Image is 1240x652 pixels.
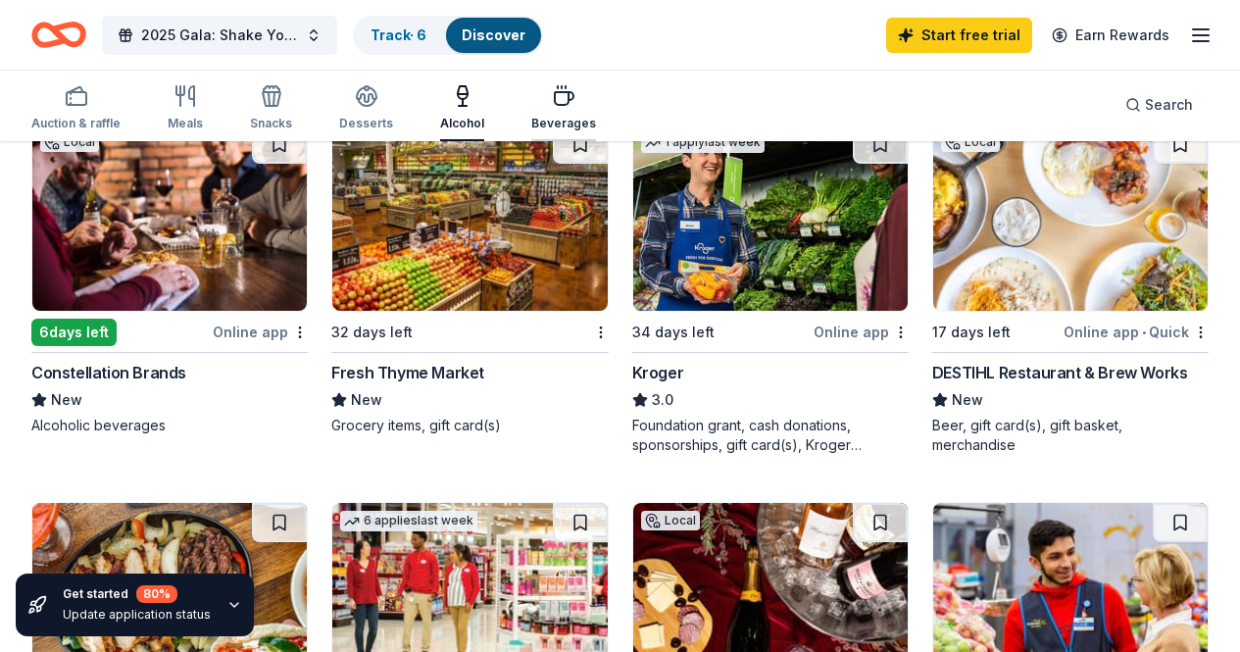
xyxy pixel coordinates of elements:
[1142,325,1146,340] span: •
[1064,320,1209,344] div: Online app Quick
[641,132,765,153] div: 1 apply last week
[632,416,909,455] div: Foundation grant, cash donations, sponsorships, gift card(s), Kroger products
[250,116,292,131] div: Snacks
[168,116,203,131] div: Meals
[102,16,337,55] button: 2025 Gala: Shake Your Tail Feather
[136,585,177,603] div: 80 %
[632,361,684,384] div: Kroger
[652,388,673,412] span: 3.0
[886,18,1032,53] a: Start free trial
[1145,93,1193,117] span: Search
[31,76,121,141] button: Auction & raffle
[632,321,715,344] div: 34 days left
[814,320,909,344] div: Online app
[63,585,211,603] div: Get started
[440,116,484,131] div: Alcohol
[932,361,1188,384] div: DESTIHL Restaurant & Brew Works
[331,416,608,435] div: Grocery items, gift card(s)
[952,388,983,412] span: New
[40,132,99,152] div: Local
[31,361,186,384] div: Constellation Brands
[932,124,1209,455] a: Image for DESTIHL Restaurant & Brew WorksLocal17 days leftOnline app•QuickDESTIHL Restaurant & Br...
[933,125,1208,311] img: Image for DESTIHL Restaurant & Brew Works
[531,76,596,141] button: Beverages
[331,361,484,384] div: Fresh Thyme Market
[531,116,596,131] div: Beverages
[51,388,82,412] span: New
[632,124,909,455] a: Image for Kroger1 applylast week34 days leftOnline appKroger3.0Foundation grant, cash donations, ...
[31,116,121,131] div: Auction & raffle
[31,12,86,58] a: Home
[141,24,298,47] span: 2025 Gala: Shake Your Tail Feather
[462,26,525,43] a: Discover
[331,321,413,344] div: 32 days left
[31,416,308,435] div: Alcoholic beverages
[63,607,211,623] div: Update application status
[1040,18,1181,53] a: Earn Rewards
[213,320,308,344] div: Online app
[339,76,393,141] button: Desserts
[353,16,543,55] button: Track· 6Discover
[340,511,477,531] div: 6 applies last week
[339,116,393,131] div: Desserts
[331,124,608,435] a: Image for Fresh Thyme Market32 days leftFresh Thyme MarketNewGrocery items, gift card(s)
[641,511,700,530] div: Local
[32,125,307,311] img: Image for Constellation Brands
[941,132,1000,152] div: Local
[1110,85,1209,125] button: Search
[250,76,292,141] button: Snacks
[168,76,203,141] button: Meals
[31,124,308,435] a: Image for Constellation BrandsLocal6days leftOnline appConstellation BrandsNewAlcoholic beverages
[31,319,117,346] div: 6 days left
[932,416,1209,455] div: Beer, gift card(s), gift basket, merchandise
[633,125,908,311] img: Image for Kroger
[932,321,1011,344] div: 17 days left
[332,125,607,311] img: Image for Fresh Thyme Market
[440,76,484,141] button: Alcohol
[351,388,382,412] span: New
[371,26,426,43] a: Track· 6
